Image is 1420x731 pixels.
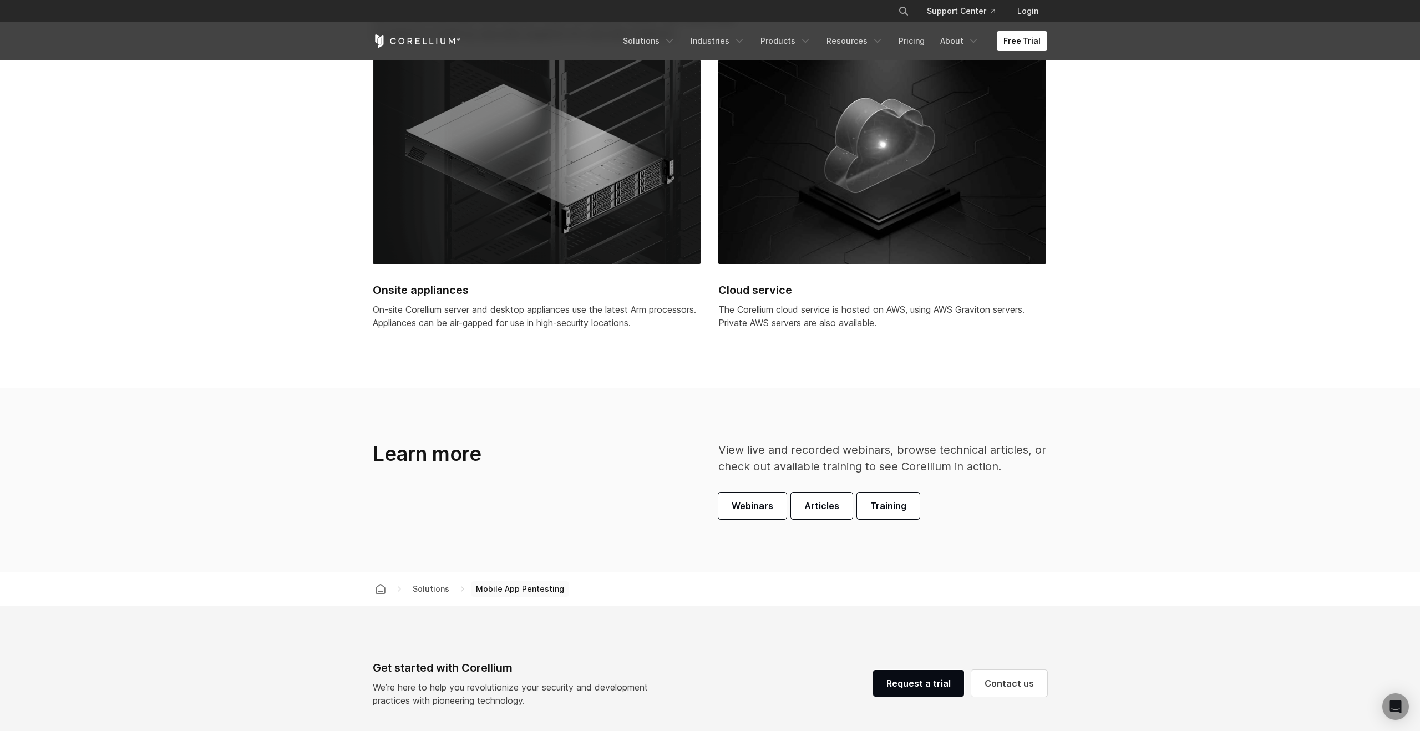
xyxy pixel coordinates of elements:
[857,493,920,519] a: Training
[373,659,657,676] div: Get started with Corellium
[371,581,390,597] a: Corellium home
[997,31,1047,51] a: Free Trial
[820,31,890,51] a: Resources
[471,581,569,597] span: Mobile App Pentesting
[408,582,454,596] span: Solutions
[684,31,752,51] a: Industries
[885,1,1047,21] div: Navigation Menu
[791,493,853,519] a: Articles
[373,441,657,466] h3: Learn more
[718,60,1046,264] img: Corellium platform cloud service
[718,493,787,519] a: Webinars
[373,60,701,264] img: Dedicated servers for the AWS cloud
[718,303,1046,329] p: The Corellium cloud service is hosted on AWS, using AWS Graviton servers. Private AWS servers are...
[373,303,701,329] p: On-site Corellium server and desktop appliances use the latest Arm processors. Appliances can be ...
[754,31,818,51] a: Products
[373,681,657,707] p: We’re here to help you revolutionize your security and development practices with pioneering tech...
[373,34,461,48] a: Corellium Home
[718,282,1046,298] h2: Cloud service
[894,1,914,21] button: Search
[934,31,986,51] a: About
[616,31,1047,51] div: Navigation Menu
[373,282,701,298] h2: Onsite appliances
[873,670,964,697] a: Request a trial
[718,443,1046,473] span: View live and recorded webinars, browse technical articles, or check out available training to se...
[918,1,1004,21] a: Support Center
[616,31,682,51] a: Solutions
[971,670,1047,697] a: Contact us
[892,31,931,51] a: Pricing
[804,499,839,512] span: Articles
[870,499,906,512] span: Training
[408,583,454,595] div: Solutions
[1008,1,1047,21] a: Login
[732,499,773,512] span: Webinars
[1382,693,1409,720] div: Open Intercom Messenger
